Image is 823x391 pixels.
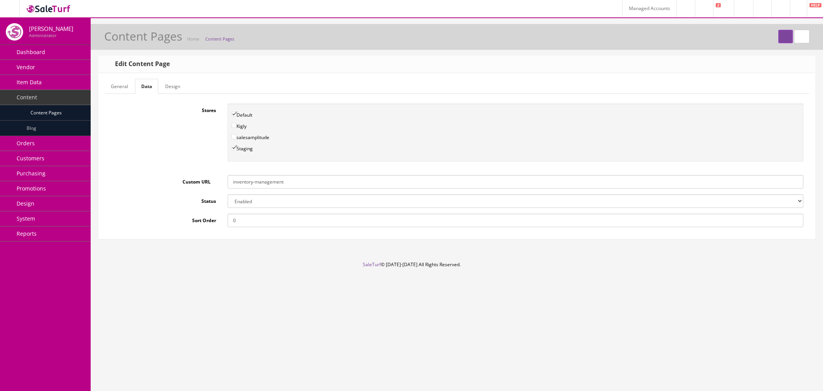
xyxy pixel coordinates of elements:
h4: [PERSON_NAME] [29,25,73,32]
label: Kigly [232,122,247,130]
label: Sort Order [105,214,222,224]
span: Purchasing [17,170,46,177]
a: Content Pages [205,36,234,42]
small: Administrator [29,32,56,38]
a: Design [159,79,186,94]
input: Staging [232,145,237,150]
a: SaleTurf [363,261,381,268]
span: Vendor [17,63,35,71]
label: Default [232,111,252,119]
input: Sort Order [228,214,803,227]
span: HELP [809,3,821,7]
label: Stores [105,104,222,114]
span: Orders [17,139,35,147]
input: Default [232,112,237,117]
span: Customers [17,155,44,162]
input: salesamplitude [232,134,237,139]
span: Custom URL [183,178,216,185]
span: 2 [716,3,721,7]
a: Home [187,36,199,42]
span: Blog [27,125,36,131]
span: Content Pages [30,109,62,116]
img: joshlucio05 [6,23,23,41]
span: Item Data [17,78,42,86]
img: SaleTurf [25,3,72,14]
label: salesamplitude [232,133,269,141]
h3: Edit Content Page [106,61,170,68]
span: Reports [17,230,37,237]
a: General [105,79,134,94]
span: System [17,215,35,222]
h1: Content Pages [104,30,182,42]
label: Status [105,194,222,205]
input: Custom URL [228,175,803,189]
input: Kigly [232,123,237,128]
span: Dashboard [17,48,45,56]
span: Content [17,93,37,101]
label: Staging [232,144,253,152]
span: Promotions [17,185,46,192]
span: Design [17,200,34,207]
a: Data [135,79,158,94]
